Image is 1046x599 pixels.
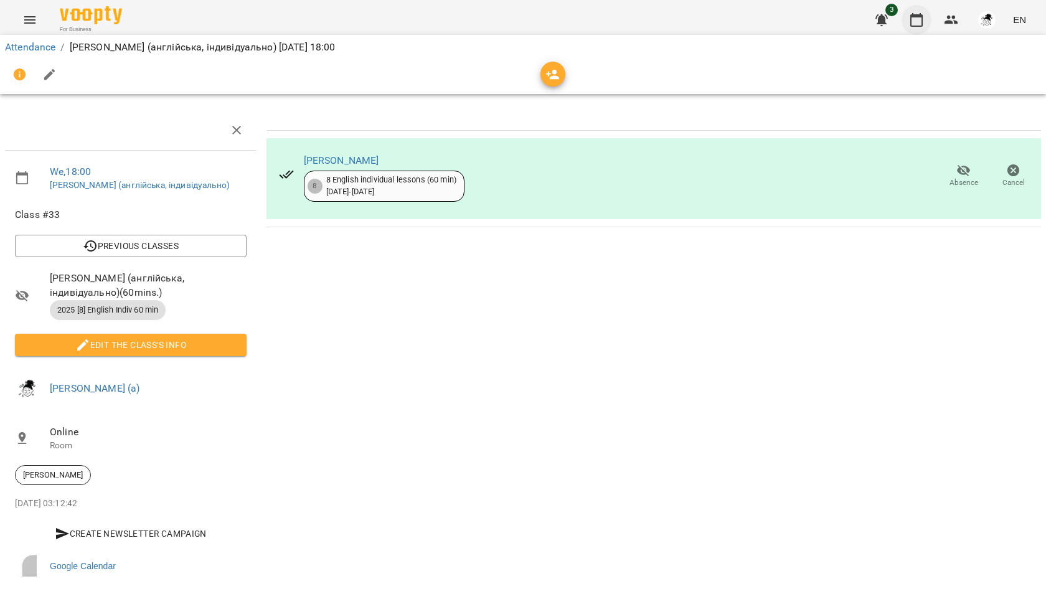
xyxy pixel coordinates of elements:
[939,159,989,194] button: Absence
[50,440,247,452] p: Room
[949,177,978,188] span: Absence
[15,235,247,257] button: Previous Classes
[978,11,996,29] img: c09839ea023d1406ff4d1d49130fd519.png
[50,304,166,316] span: 2025 [8] English Indiv 60 min
[60,6,122,24] img: Voopty Logo
[16,469,90,481] span: [PERSON_NAME]
[60,26,122,34] span: For Business
[15,498,247,510] p: [DATE] 03:12:42
[308,179,323,194] div: 8
[25,337,237,352] span: Edit the class's Info
[15,465,91,485] div: [PERSON_NAME]
[5,41,55,53] a: Attendance
[70,40,336,55] p: [PERSON_NAME] (англійська, індивідуально) [DATE] 18:00
[50,166,91,177] a: We , 18:00
[5,40,1041,55] nav: breadcrumb
[885,4,898,16] span: 3
[50,382,140,394] a: [PERSON_NAME] (а)
[1013,13,1026,26] span: EN
[15,376,40,401] img: c09839ea023d1406ff4d1d49130fd519.png
[326,174,456,197] div: 8 English individual lessons (60 min) [DATE] - [DATE]
[1002,177,1025,188] span: Cancel
[50,180,230,190] a: [PERSON_NAME] (англійська, індивідуально)
[50,425,247,440] span: Online
[20,526,242,541] span: Create Newsletter Campaign
[5,550,257,582] a: Google Calendar
[989,159,1039,194] button: Cancel
[50,271,247,300] span: [PERSON_NAME] (англійська, індивідуально) ( 60 mins. )
[15,207,247,222] span: Class #33
[1008,8,1031,31] button: EN
[15,5,45,35] button: Menu
[15,334,247,356] button: Edit the class's Info
[60,40,64,55] li: /
[304,154,379,166] a: [PERSON_NAME]
[25,238,237,253] span: Previous Classes
[15,522,247,545] button: Create Newsletter Campaign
